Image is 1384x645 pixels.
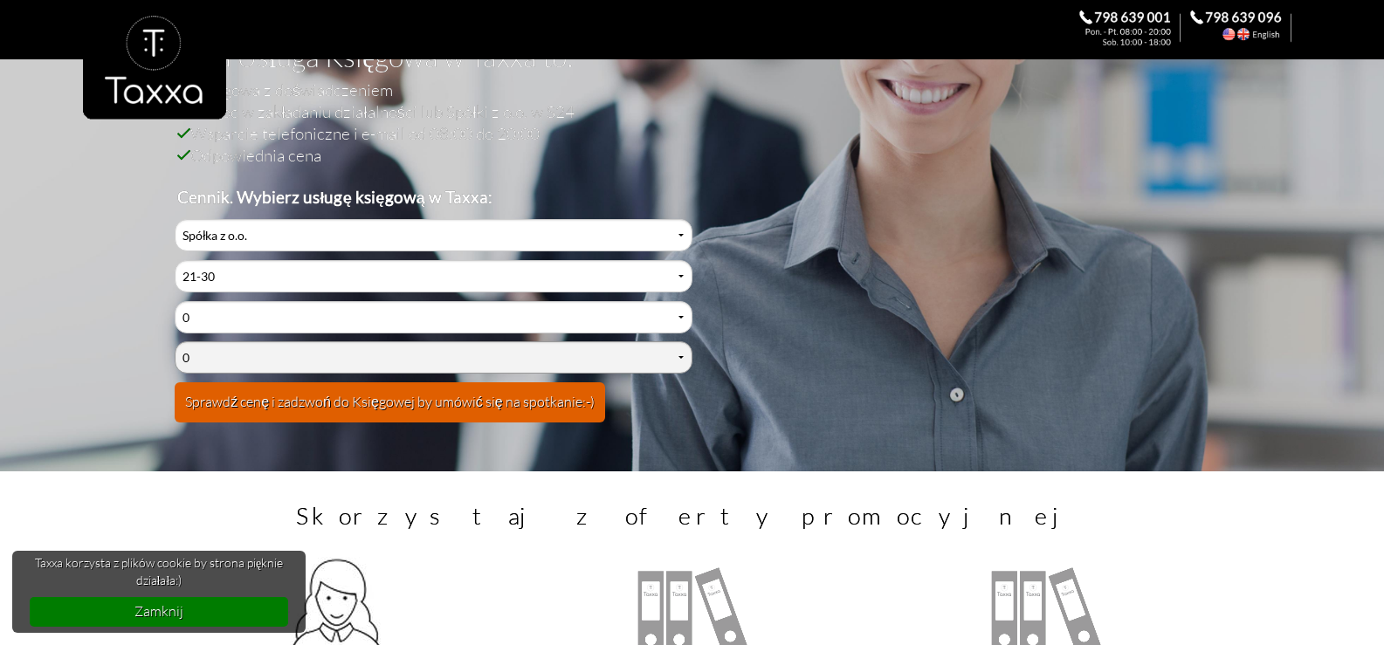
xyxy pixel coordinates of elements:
[1190,10,1301,45] div: Call the Accountant. 798 639 096
[12,551,306,633] div: cookieconsent
[177,187,492,207] b: Cennik. Wybierz usługę księgową w Taxxa:
[240,501,1144,531] h3: Skorzystaj z oferty promocyjnej
[30,554,289,588] span: Taxxa korzysta z plików cookie by strona pięknie działała:)
[175,219,692,433] div: Cennik Usług Księgowych Przyjaznej Księgowej w Biurze Rachunkowym Taxxa
[175,382,605,422] button: Sprawdź cenę i zadzwoń do Księgowej by umówić się na spotkanie:-)
[1079,10,1190,45] div: Zadzwoń do Księgowej. 798 639 001
[30,597,289,626] a: dismiss cookie message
